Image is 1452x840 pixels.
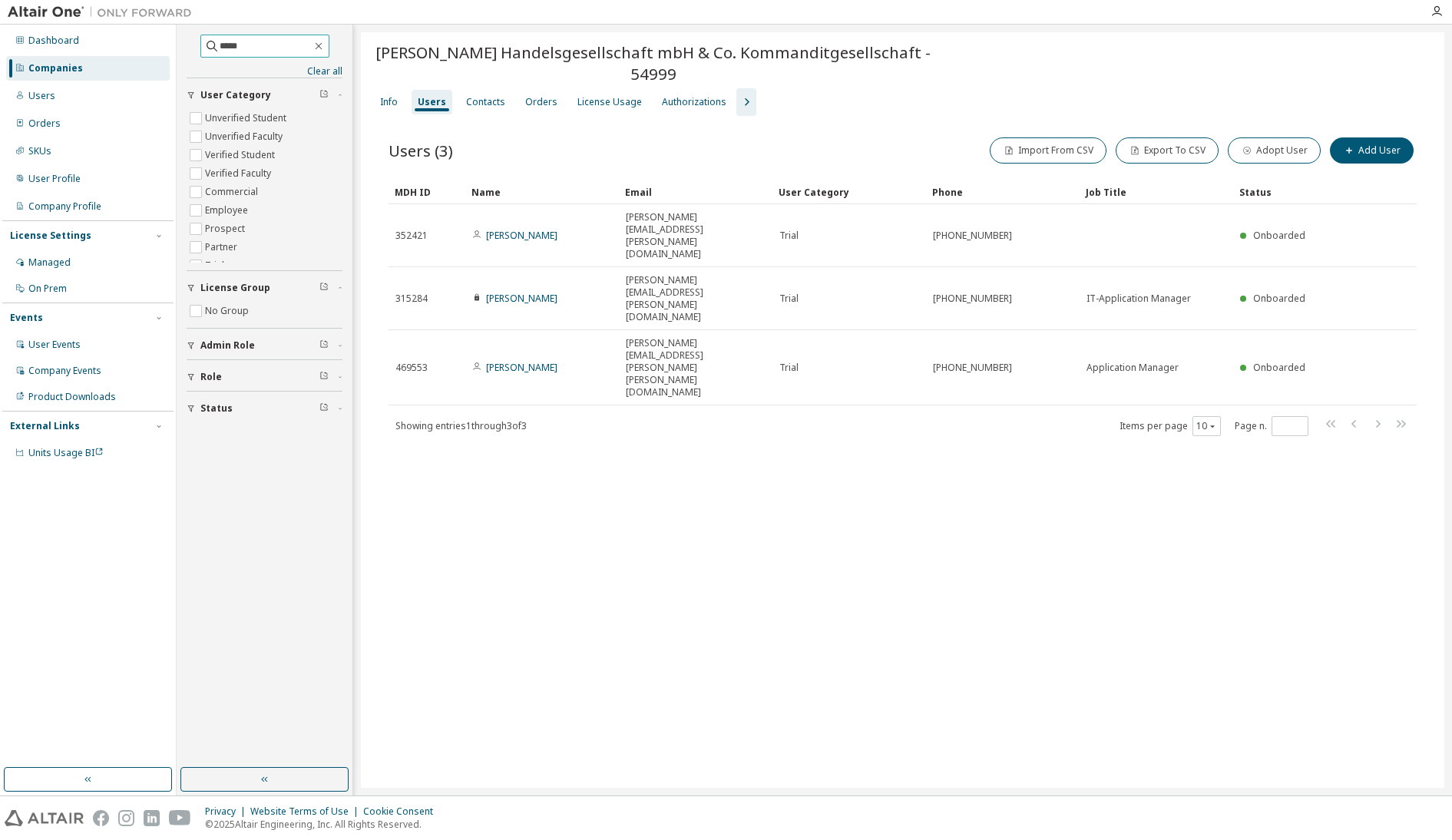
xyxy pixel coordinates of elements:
img: linkedin.svg [144,810,160,826]
img: instagram.svg [118,810,134,826]
span: Showing entries 1 through 3 of 3 [395,419,527,432]
span: Onboarded [1253,361,1305,374]
div: License Usage [577,96,642,108]
span: Onboarded [1253,292,1305,305]
span: Clear filter [319,89,329,101]
button: User Category [187,78,342,112]
span: [PHONE_NUMBER] [933,293,1012,305]
span: [PHONE_NUMBER] [933,362,1012,374]
div: Product Downloads [28,391,116,403]
span: Application Manager [1087,362,1179,374]
img: altair_logo.svg [5,810,84,826]
span: Items per page [1120,416,1221,436]
div: Cookie Consent [363,805,442,818]
div: Companies [28,62,83,74]
button: Export To CSV [1116,137,1219,164]
a: Clear all [187,65,342,78]
span: Clear filter [319,371,329,383]
div: User Profile [28,173,81,185]
button: License Group [187,271,342,305]
label: Commercial [205,183,261,201]
span: Units Usage BI [28,446,104,459]
div: Authorizations [662,96,726,108]
div: Status [1239,180,1325,204]
p: © 2025 Altair Engineering, Inc. All Rights Reserved. [205,818,442,831]
label: Unverified Faculty [205,127,286,146]
button: Import From CSV [990,137,1106,164]
span: Trial [779,230,799,242]
div: Website Terms of Use [250,805,363,818]
div: Name [471,180,613,204]
div: Dashboard [28,35,79,47]
span: Users (3) [389,140,453,161]
span: 469553 [395,362,428,374]
div: Orders [28,117,61,130]
a: [PERSON_NAME] [486,292,557,305]
span: Clear filter [319,339,329,352]
div: MDH ID [395,180,459,204]
span: [PERSON_NAME] Handelsgesellschaft mbH & Co. Kommanditgesellschaft - 54999 [370,41,936,84]
button: Adopt User [1228,137,1321,164]
button: 10 [1196,420,1217,432]
span: IT-Application Manager [1087,293,1191,305]
div: Email [625,180,766,204]
label: Verified Faculty [205,164,274,183]
img: youtube.svg [169,810,191,826]
div: Privacy [205,805,250,818]
span: [PERSON_NAME][EMAIL_ADDRESS][PERSON_NAME][PERSON_NAME][DOMAIN_NAME] [626,337,766,399]
button: Admin Role [187,329,342,362]
div: Managed [28,256,71,269]
div: User Events [28,339,81,351]
span: License Group [200,282,270,294]
span: Clear filter [319,282,329,294]
div: External Links [10,420,80,432]
label: Prospect [205,220,248,238]
span: 315284 [395,293,428,305]
img: facebook.svg [93,810,109,826]
span: 352421 [395,230,428,242]
span: User Category [200,89,271,101]
label: No Group [205,302,252,320]
div: Users [28,90,55,102]
button: Add User [1330,137,1414,164]
label: Employee [205,201,251,220]
a: [PERSON_NAME] [486,361,557,374]
div: SKUs [28,145,51,157]
div: Users [418,96,446,108]
span: [PERSON_NAME][EMAIL_ADDRESS][PERSON_NAME][DOMAIN_NAME] [626,274,766,323]
span: Onboarded [1253,229,1305,242]
label: Unverified Student [205,109,289,127]
span: [PERSON_NAME][EMAIL_ADDRESS][PERSON_NAME][DOMAIN_NAME] [626,211,766,260]
div: Events [10,312,43,324]
span: Clear filter [319,402,329,415]
div: License Settings [10,230,91,242]
button: Status [187,392,342,425]
label: Verified Student [205,146,278,164]
label: Trial [205,256,227,275]
span: Page n. [1235,416,1308,436]
button: Role [187,360,342,394]
span: Trial [779,362,799,374]
a: [PERSON_NAME] [486,229,557,242]
div: User Category [779,180,920,204]
div: Orders [525,96,557,108]
div: On Prem [28,283,67,295]
span: [PHONE_NUMBER] [933,230,1012,242]
span: Role [200,371,222,383]
div: Phone [932,180,1073,204]
label: Partner [205,238,240,256]
div: Contacts [466,96,505,108]
div: Company Profile [28,200,101,213]
span: Status [200,402,233,415]
div: Job Title [1086,180,1227,204]
div: Info [380,96,398,108]
img: Altair One [8,5,200,20]
span: Trial [779,293,799,305]
span: Admin Role [200,339,255,352]
div: Company Events [28,365,101,377]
